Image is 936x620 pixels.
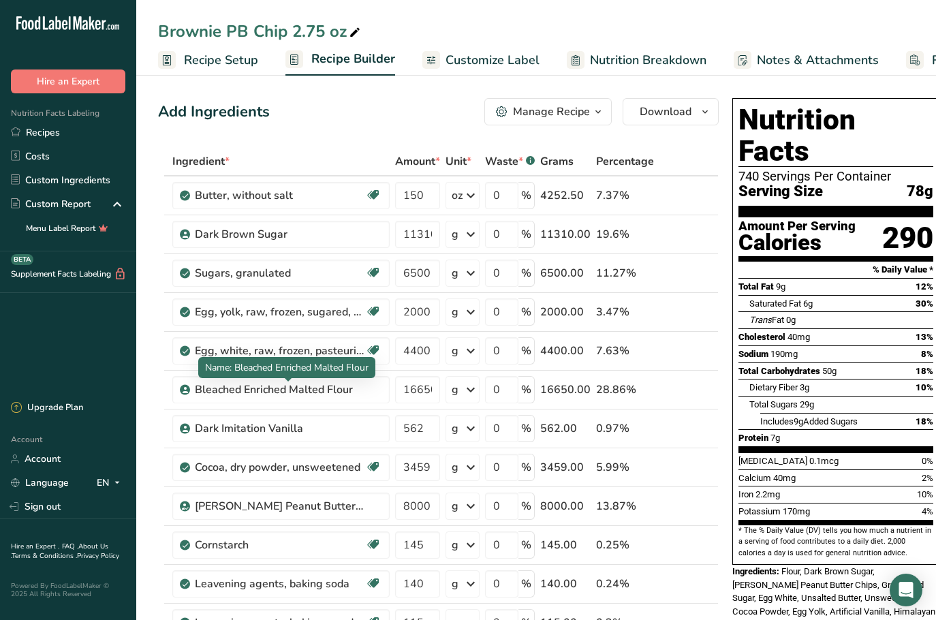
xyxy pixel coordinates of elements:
[452,576,458,592] div: g
[596,382,654,398] div: 28.86%
[195,304,365,320] div: Egg, yolk, raw, frozen, sugared, pasteurized
[540,498,591,514] div: 8000.00
[773,473,796,483] span: 40mg
[749,399,798,409] span: Total Sugars
[485,153,535,170] div: Waste
[922,473,933,483] span: 2%
[195,265,365,281] div: Sugars, granulated
[11,401,83,415] div: Upgrade Plan
[11,542,108,561] a: About Us .
[921,349,933,359] span: 8%
[590,51,706,69] span: Nutrition Breakdown
[540,459,591,476] div: 3459.00
[540,187,591,204] div: 4252.50
[446,153,471,170] span: Unit
[11,254,33,265] div: BETA
[738,262,933,278] section: % Daily Value *
[749,315,784,325] span: Fat
[540,304,591,320] div: 2000.00
[12,551,77,561] a: Terms & Conditions .
[596,304,654,320] div: 3.47%
[770,433,780,443] span: 7g
[484,98,612,125] button: Manage Recipe
[195,537,365,553] div: Cornstarch
[907,183,933,200] span: 78g
[77,551,119,561] a: Privacy Policy
[916,382,933,392] span: 10%
[916,366,933,376] span: 18%
[738,170,933,183] div: 740 Servings Per Container
[809,456,839,466] span: 0.1mcg
[195,498,365,514] div: [PERSON_NAME] Peanut Butter Chips
[62,542,78,551] a: FAQ .
[822,366,837,376] span: 50g
[452,226,458,243] div: g
[922,456,933,466] span: 0%
[452,382,458,398] div: g
[803,298,813,309] span: 6g
[285,44,395,76] a: Recipe Builder
[776,281,785,292] span: 9g
[596,153,654,170] span: Percentage
[738,104,933,167] h1: Nutrition Facts
[770,349,798,359] span: 190mg
[596,498,654,514] div: 13.87%
[540,153,574,170] span: Grams
[917,489,933,499] span: 10%
[734,45,879,76] a: Notes & Attachments
[916,332,933,342] span: 13%
[11,197,91,211] div: Custom Report
[311,50,395,68] span: Recipe Builder
[916,298,933,309] span: 30%
[738,366,820,376] span: Total Carbohydrates
[757,51,879,69] span: Notes & Attachments
[395,153,440,170] span: Amount
[800,399,814,409] span: 29g
[452,304,458,320] div: g
[158,45,258,76] a: Recipe Setup
[738,281,774,292] span: Total Fat
[794,416,803,427] span: 9g
[922,506,933,516] span: 4%
[916,416,933,427] span: 18%
[738,349,768,359] span: Sodium
[184,51,258,69] span: Recipe Setup
[738,473,771,483] span: Calcium
[540,382,591,398] div: 16650.00
[513,104,590,120] div: Manage Recipe
[195,459,365,476] div: Cocoa, dry powder, unsweetened
[446,51,540,69] span: Customize Label
[540,420,591,437] div: 562.00
[755,489,780,499] span: 2.2mg
[890,574,922,606] div: Open Intercom Messenger
[158,101,270,123] div: Add Ingredients
[452,420,458,437] div: g
[596,187,654,204] div: 7.37%
[172,153,230,170] span: Ingredient
[158,19,363,44] div: Brownie PB Chip 2.75 oz
[540,576,591,592] div: 140.00
[749,382,798,392] span: Dietary Fiber
[783,506,810,516] span: 170mg
[195,187,365,204] div: Butter, without salt
[596,459,654,476] div: 5.99%
[540,537,591,553] div: 145.00
[738,183,823,200] span: Serving Size
[738,525,933,559] section: * The % Daily Value (DV) tells you how much a nutrient in a serving of food contributes to a dail...
[195,420,365,437] div: Dark Imitation Vanilla
[738,506,781,516] span: Potassium
[195,343,365,359] div: Egg, white, raw, frozen, pasteurized
[596,343,654,359] div: 7.63%
[452,498,458,514] div: g
[738,233,856,253] div: Calories
[11,69,125,93] button: Hire an Expert
[596,420,654,437] div: 0.97%
[732,566,779,576] span: Ingredients:
[540,226,591,243] div: 11310.00
[749,315,772,325] i: Trans
[205,361,369,374] span: Name: Bleached Enriched Malted Flour
[596,226,654,243] div: 19.6%
[195,576,365,592] div: Leavening agents, baking soda
[760,416,858,427] span: Includes Added Sugars
[452,537,458,553] div: g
